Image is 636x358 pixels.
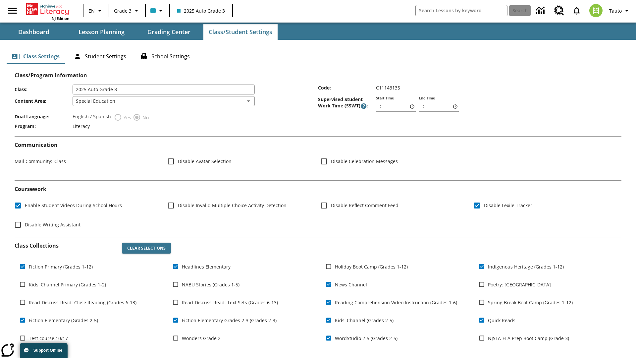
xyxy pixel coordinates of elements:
span: Grading Center [147,28,190,36]
div: Communication [15,142,621,175]
span: Disable Reflect Comment Feed [331,202,398,209]
span: Content Area : [15,98,73,104]
span: Read-Discuss-Read: Close Reading (Grades 6-13) [29,299,136,306]
span: Literacy [73,123,90,129]
span: Wonders Grade 2 [182,335,221,342]
label: End Time [419,96,435,101]
button: Student Settings [68,48,132,64]
button: Support Offline [20,343,68,358]
img: avatar image [589,4,603,17]
div: Class/Program Information [15,79,621,131]
a: Notifications [568,2,585,19]
div: Special Education [73,96,255,106]
span: Fiction Elementary (Grades 2-5) [29,317,98,324]
span: Test course 10/17 [29,335,68,342]
h2: Class/Program Information [15,72,621,79]
span: Disable Writing Assistant [25,221,80,228]
span: No [141,114,149,121]
a: Resource Center, Will open in new tab [550,2,568,20]
span: Dual Language : [15,113,73,120]
span: Holiday Boot Camp (Grades 1-12) [335,263,408,270]
span: WordStudio 2-5 (Grades 2-5) [335,335,397,342]
span: Supervised Student Work Time (SSWT) : [318,96,376,109]
button: Class Settings [7,48,65,64]
span: Disable Invalid Multiple Choice Activity Detection [178,202,287,209]
div: Coursework [15,186,621,231]
button: Grading Center [136,24,202,40]
h2: Communication [15,142,621,148]
span: NJ Edition [52,16,69,21]
span: Class : [15,86,73,92]
h2: Course work [15,186,621,192]
button: Supervised Student Work Time is the timeframe when students can take LevelSet and when lessons ar... [360,103,367,109]
input: Class [73,85,255,94]
span: NJSLA-ELA Prep Boot Camp (Grade 3) [488,335,569,342]
div: Class/Student Settings [7,48,629,64]
button: Class color is light blue. Change class color [148,5,167,17]
span: NABU Stories (Grades 1-5) [182,281,239,288]
span: Code : [318,85,376,91]
span: Poetry: [GEOGRAPHIC_DATA] [488,281,551,288]
span: Disable Celebration Messages [331,158,398,165]
button: Dashboard [1,24,67,40]
a: Data Center [532,2,550,20]
label: Start Time [376,96,394,101]
span: Kids' Channel Primary (Grades 1-2) [29,281,106,288]
span: Enable Student Videos During School Hours [25,202,122,209]
span: Tauto [609,7,622,14]
h2: Class Collections [15,243,117,249]
span: Reading Comprehension Video Instruction (Grades 1-6) [335,299,457,306]
button: Select a new avatar [585,2,607,19]
span: Class/Student Settings [209,28,272,36]
span: News Channel [335,281,367,288]
button: Lesson Planning [68,24,134,40]
span: Headlines Elementary [182,263,231,270]
button: School Settings [135,48,195,64]
button: Language: EN, Select a language [85,5,107,17]
span: Disable Lexile Tracker [484,202,532,209]
button: Open side menu [3,1,22,21]
div: Class Collections [15,237,621,353]
span: Read-Discuss-Read: Text Sets (Grades 6-13) [182,299,278,306]
span: Mail Community : [15,158,52,164]
span: Fiction Elementary Grades 2-3 (Grades 2-3) [182,317,277,324]
span: Spring Break Boot Camp (Grades 1-12) [488,299,573,306]
button: Grade: Grade 3, Select a grade [111,5,143,17]
span: 2025 Auto Grade 3 [177,7,225,14]
span: Fiction Primary (Grades 1-12) [29,263,93,270]
div: Home [26,2,69,21]
input: search field [416,5,507,16]
span: Yes [122,114,131,121]
a: Home [26,3,69,16]
span: Lesson Planning [79,28,125,36]
span: Dashboard [18,28,49,36]
span: Program : [15,123,73,129]
button: Class/Student Settings [203,24,278,40]
button: Profile/Settings [607,5,633,17]
span: Disable Avatar Selection [178,158,232,165]
span: C11143135 [376,85,400,91]
label: English / Spanish [73,113,111,121]
span: EN [88,7,95,14]
span: Quick Reads [488,317,515,324]
span: Indigenous Heritage (Grades 1-12) [488,263,564,270]
span: Kids' Channel (Grades 2-5) [335,317,394,324]
button: Clear Selections [122,243,171,254]
span: Support Offline [33,348,62,353]
span: Grade 3 [114,7,132,14]
span: Class [52,158,66,164]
